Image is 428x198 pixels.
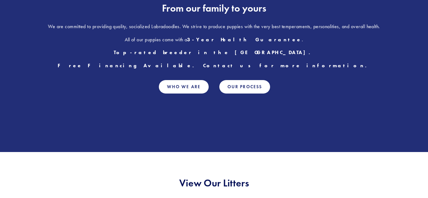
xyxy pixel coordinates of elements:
p: All of our puppies come with a . [31,36,397,44]
h2: From our family to yours [31,2,397,14]
strong: 3-Year Health Guarantee [187,37,302,43]
p: We are committed to providing quality, socialized Labradoodles. We strive to produce puppies with... [31,23,397,31]
strong: Top-rated breeder in the [GEOGRAPHIC_DATA]. [114,49,314,55]
a: Who We Are [159,80,209,94]
h2: View Our Litters [31,177,397,189]
a: Our Process [219,80,270,94]
strong: Free Financing Available. Contact us for more information. [58,63,371,69]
